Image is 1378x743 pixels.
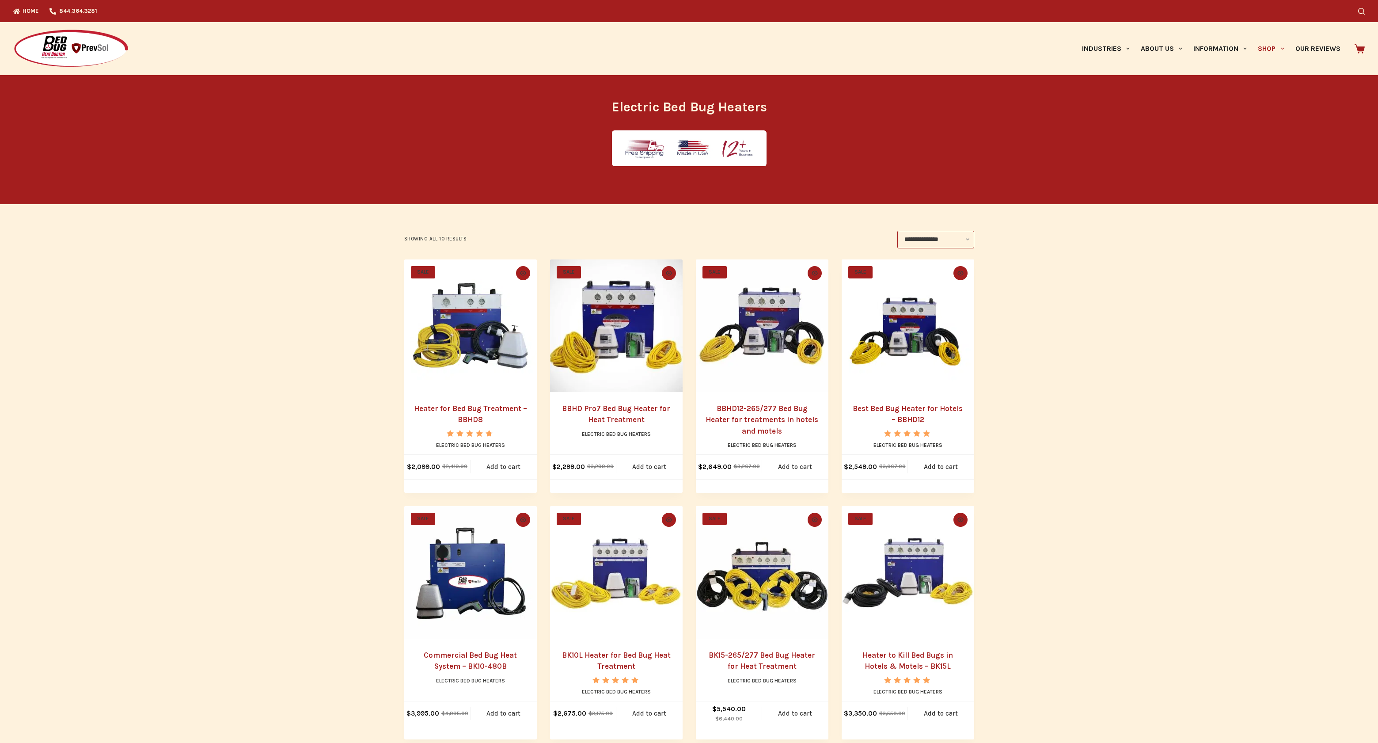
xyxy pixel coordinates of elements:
bdi: 3,267.00 [734,463,760,469]
bdi: 3,995.00 [406,709,439,717]
a: Heater to Kill Bed Bugs in Hotels & Motels – BK15L [862,651,953,671]
a: Electric Bed Bug Heaters [436,678,505,684]
img: Prevsol/Bed Bug Heat Doctor [13,29,129,69]
bdi: 3,350.00 [844,709,877,717]
span: Rated out of 5 [884,677,931,704]
a: Add to cart: “Best Bed Bug Heater for Hotels - BBHD12” [908,455,974,479]
a: BBHD12-265/277 Bed Bug Heater for treatments in hotels and motels [706,404,818,435]
a: Add to cart: “BBHD12-265/277 Bed Bug Heater for treatments in hotels and motels” [762,455,828,479]
a: BBHD12-265/277 Bed Bug Heater for treatments in hotels and motels [696,259,828,392]
a: Add to cart: “Heater to Kill Bed Bugs in Hotels & Motels - BK15L” [908,701,974,726]
span: Rated out of 5 [447,430,491,457]
button: Quick view toggle [953,513,968,527]
span: SALE [557,513,581,525]
bdi: 2,099.00 [407,463,440,471]
span: Rated out of 5 [884,430,931,457]
span: SALE [848,513,873,525]
a: Commercial Bed Bug Heat System - BK10-480B [404,506,537,639]
button: Quick view toggle [808,513,822,527]
span: Rated out of 5 [592,677,640,704]
span: $ [879,710,883,716]
span: $ [712,705,717,713]
button: Quick view toggle [662,266,676,280]
span: $ [588,710,592,716]
nav: Primary [1076,22,1346,75]
div: Rated 5.00 out of 5 [592,677,640,683]
span: SALE [702,266,727,278]
div: Rated 5.00 out of 5 [884,430,931,437]
button: Quick view toggle [516,266,530,280]
span: SALE [411,513,435,525]
bdi: 2,299.00 [552,463,585,471]
bdi: 3,550.00 [879,710,905,716]
a: Heater for Bed Bug Treatment – BBHD8 [414,404,527,424]
a: BBHD Pro7 Bed Bug Heater for Heat Treatment [550,259,683,392]
span: $ [406,709,411,717]
div: Rated 5.00 out of 5 [884,677,931,683]
a: Electric Bed Bug Heaters [436,442,505,448]
bdi: 2,419.00 [442,463,467,469]
a: Add to cart: “Heater for Bed Bug Treatment - BBHD8” [471,455,537,479]
a: Add to cart: “Commercial Bed Bug Heat System - BK10-480B” [471,701,537,726]
span: $ [441,710,445,716]
bdi: 4,995.00 [441,710,468,716]
a: Electric Bed Bug Heaters [582,431,651,437]
a: BK10L Heater for Bed Bug Heat Treatment [550,506,683,639]
span: $ [879,463,883,469]
button: Search [1358,8,1365,15]
select: Shop order [897,231,974,248]
span: SALE [411,266,435,278]
a: Add to cart: “BBHD Pro7 Bed Bug Heater for Heat Treatment” [616,455,683,479]
button: Quick view toggle [516,513,530,527]
span: $ [407,463,411,471]
a: Electric Bed Bug Heaters [582,689,651,695]
span: SALE [557,266,581,278]
span: $ [552,463,557,471]
a: Best Bed Bug Heater for Hotels - BBHD12 [842,259,974,392]
span: $ [553,709,558,717]
bdi: 6,440.00 [715,716,743,722]
span: $ [844,463,848,471]
a: Information [1188,22,1253,75]
span: $ [715,716,719,722]
button: Quick view toggle [662,513,676,527]
a: Shop [1253,22,1290,75]
bdi: 5,540.00 [712,705,746,713]
a: Electric Bed Bug Heaters [873,442,942,448]
button: Quick view toggle [808,266,822,280]
a: Add to cart: “BK15-265/277 Bed Bug Heater for Heat Treatment” [762,701,828,726]
a: BBHD Pro7 Bed Bug Heater for Heat Treatment [562,404,670,424]
a: Heater for Bed Bug Treatment - BBHD8 [404,259,537,392]
h1: Electric Bed Bug Heaters [524,97,855,117]
bdi: 2,549.00 [844,463,877,471]
bdi: 3,299.00 [587,463,614,469]
button: Quick view toggle [953,266,968,280]
span: $ [587,463,591,469]
a: Commercial Bed Bug Heat System – BK10-480B [424,651,517,671]
a: Electric Bed Bug Heaters [728,442,797,448]
bdi: 2,649.00 [698,463,732,471]
a: Electric Bed Bug Heaters [728,678,797,684]
a: Add to cart: “BK10L Heater for Bed Bug Heat Treatment” [616,701,683,726]
a: Electric Bed Bug Heaters [873,689,942,695]
span: $ [698,463,702,471]
bdi: 2,675.00 [553,709,586,717]
span: $ [734,463,737,469]
a: BK15-265/277 Bed Bug Heater for Heat Treatment [696,506,828,639]
span: SALE [848,266,873,278]
a: Heater to Kill Bed Bugs in Hotels & Motels - BK15L [842,506,974,639]
p: Showing all 10 results [404,235,467,243]
a: About Us [1135,22,1188,75]
bdi: 3,067.00 [879,463,906,469]
a: BK10L Heater for Bed Bug Heat Treatment [562,651,671,671]
a: Best Bed Bug Heater for Hotels – BBHD12 [853,404,963,424]
span: $ [442,463,446,469]
div: Rated 4.67 out of 5 [447,430,494,437]
bdi: 3,175.00 [588,710,613,716]
a: Our Reviews [1290,22,1346,75]
a: BK15-265/277 Bed Bug Heater for Heat Treatment [709,651,815,671]
a: Industries [1076,22,1135,75]
span: $ [844,709,848,717]
span: SALE [702,513,727,525]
